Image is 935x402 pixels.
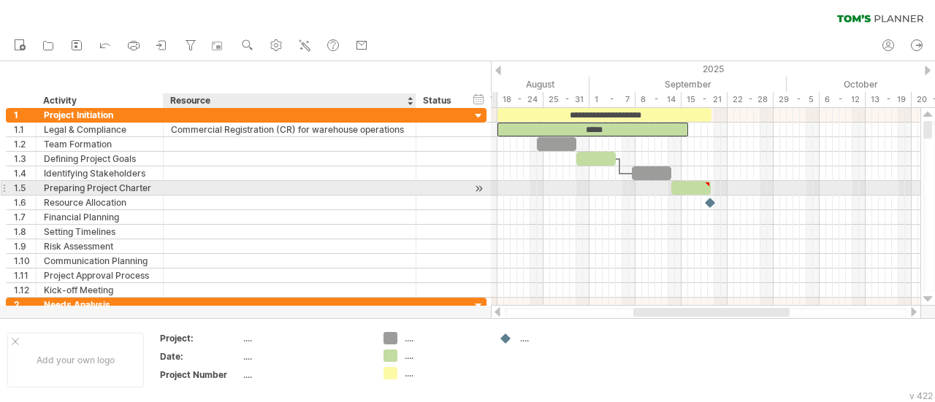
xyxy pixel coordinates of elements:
[171,123,408,136] div: Commercial Registration (CR) for warehouse operations
[14,166,36,180] div: 1.4
[44,283,156,297] div: Kick-off Meeting
[636,92,682,107] div: 8 - 14
[14,254,36,268] div: 1.10
[14,298,36,312] div: 2
[405,367,484,379] div: ....
[14,152,36,166] div: 1.3
[14,181,36,195] div: 1.5
[14,268,36,282] div: 1.11
[14,108,36,122] div: 1
[44,181,156,195] div: Preparing Project Charter
[774,92,820,107] div: 29 - 5
[43,93,155,108] div: Activity
[520,332,600,344] div: ....
[7,333,144,387] div: Add your own logo
[243,368,366,381] div: ....
[497,92,543,107] div: 18 - 24
[866,92,912,107] div: 13 - 19
[14,196,36,209] div: 1.6
[14,283,36,297] div: 1.12
[160,350,240,363] div: Date:
[44,268,156,282] div: Project Approval Process
[44,166,156,180] div: Identifying Stakeholders
[14,123,36,136] div: 1.1
[44,196,156,209] div: Resource Allocation
[589,77,787,92] div: September 2025
[170,93,408,108] div: Resource
[405,349,484,362] div: ....
[543,92,589,107] div: 25 - 31
[44,225,156,239] div: Setting Timelines
[44,152,156,166] div: Defining Project Goals
[44,108,156,122] div: Project Initiation
[44,210,156,224] div: Financial Planning
[14,137,36,151] div: 1.2
[160,332,240,344] div: Project:
[820,92,866,107] div: 6 - 12
[423,93,455,108] div: Status
[44,239,156,253] div: Risk Assessment
[243,350,366,363] div: ....
[14,239,36,253] div: 1.9
[728,92,774,107] div: 22 - 28
[589,92,636,107] div: 1 - 7
[44,123,156,136] div: Legal & Compliance
[472,181,486,196] div: scroll to activity
[14,225,36,239] div: 1.8
[44,137,156,151] div: Team Formation
[682,92,728,107] div: 15 - 21
[14,210,36,224] div: 1.7
[909,390,933,401] div: v 422
[405,332,484,344] div: ....
[243,332,366,344] div: ....
[44,254,156,268] div: Communication Planning
[44,298,156,312] div: Needs Analysis
[160,368,240,381] div: Project Number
